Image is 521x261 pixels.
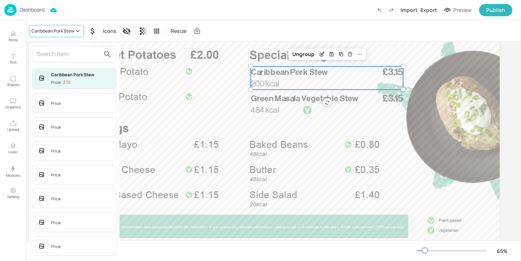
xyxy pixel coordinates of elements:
[51,100,63,107] div: Price:
[63,80,71,85] p: 3.15
[51,220,63,226] div: Price:
[51,148,63,154] div: Price:
[37,48,100,60] input: Search Item
[51,196,63,202] div: Price:
[100,47,115,61] button: search
[51,244,63,250] div: Price:
[51,124,63,130] div: Price:
[51,172,63,178] div: Price:
[51,72,113,78] div: Caribbean Pork Stew
[51,80,71,86] div: Price:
